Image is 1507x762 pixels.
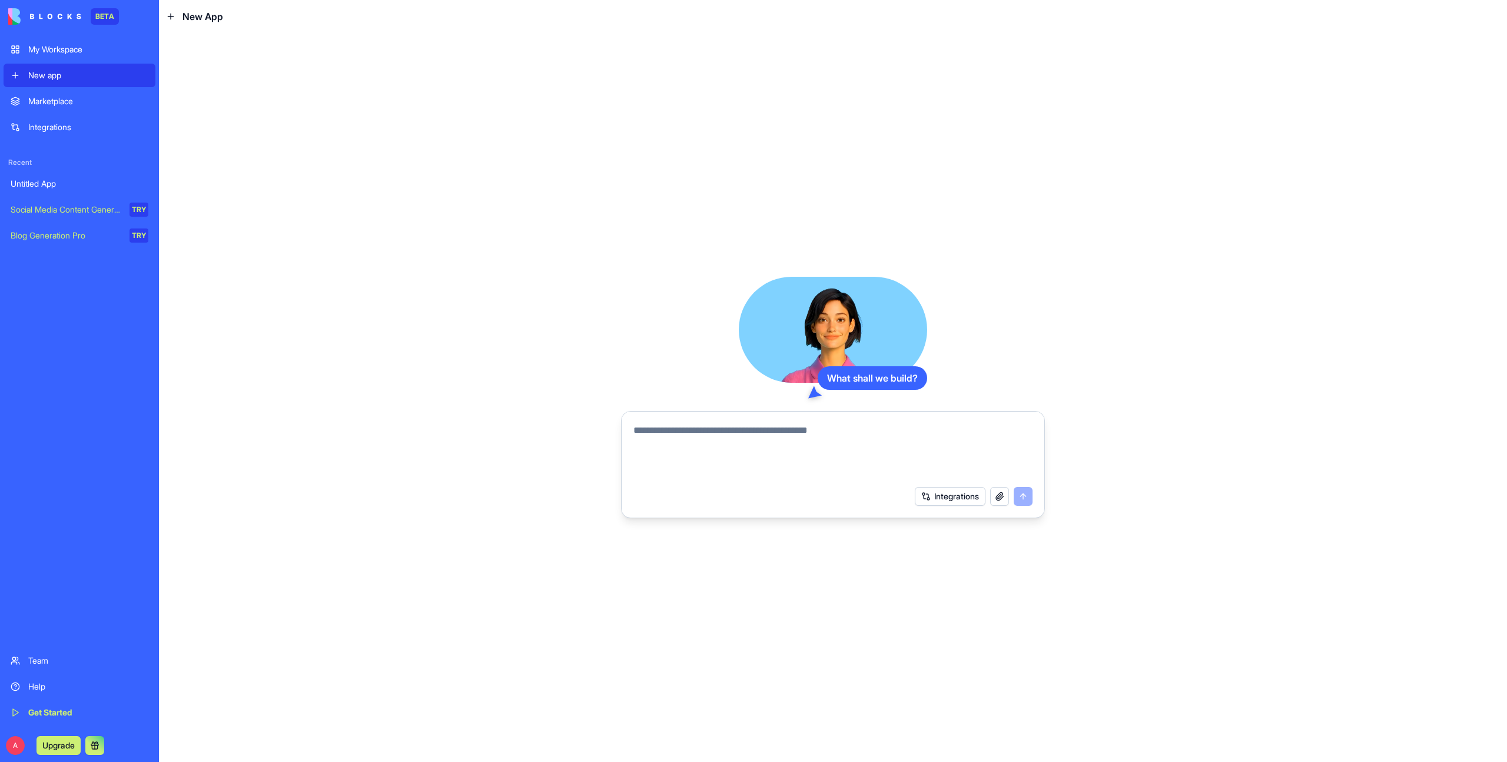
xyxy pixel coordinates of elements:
[28,69,148,81] div: New app
[28,655,148,667] div: Team
[4,38,155,61] a: My Workspace
[4,224,155,247] a: Blog Generation ProTRY
[28,95,148,107] div: Marketplace
[36,736,81,755] button: Upgrade
[182,9,223,24] span: New App
[4,172,155,196] a: Untitled App
[28,681,148,693] div: Help
[28,707,148,718] div: Get Started
[11,230,121,241] div: Blog Generation Pro
[4,115,155,139] a: Integrations
[818,366,927,390] div: What shall we build?
[28,121,148,133] div: Integrations
[28,44,148,55] div: My Workspace
[91,8,119,25] div: BETA
[130,203,148,217] div: TRY
[8,8,119,25] a: BETA
[4,701,155,724] a: Get Started
[4,64,155,87] a: New app
[915,487,985,506] button: Integrations
[6,736,25,755] span: A
[4,90,155,113] a: Marketplace
[11,204,121,216] div: Social Media Content Generator
[4,675,155,698] a: Help
[8,8,81,25] img: logo
[11,178,148,190] div: Untitled App
[4,649,155,672] a: Team
[36,739,81,751] a: Upgrade
[4,198,155,221] a: Social Media Content GeneratorTRY
[4,158,155,167] span: Recent
[130,228,148,243] div: TRY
